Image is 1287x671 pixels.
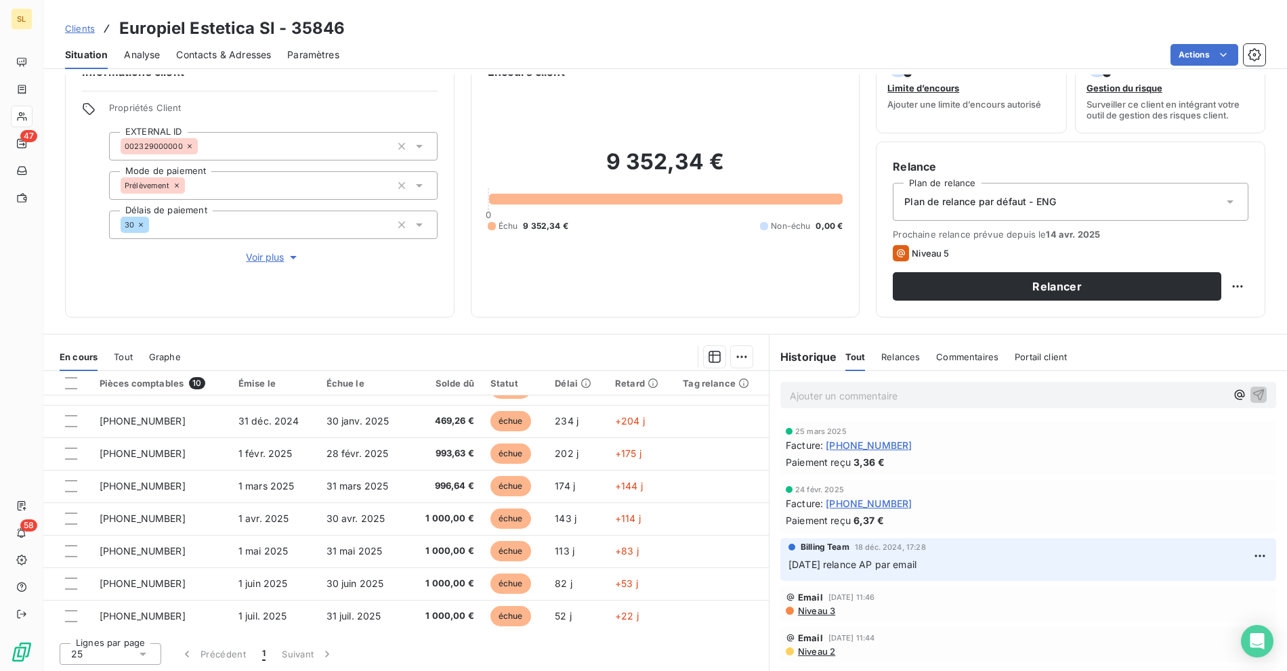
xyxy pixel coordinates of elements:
span: Facture : [786,438,823,452]
h3: Europiel Estetica Sl - 35846 [119,16,345,41]
span: 30 [125,221,134,229]
span: Graphe [149,351,181,362]
span: 47 [20,130,37,142]
span: Commentaires [936,351,998,362]
span: échue [490,411,531,431]
span: Prochaine relance prévue depuis le [893,229,1248,240]
span: +114 j [615,513,641,524]
span: Voir plus [246,251,300,264]
span: 82 j [555,578,572,589]
span: 0 [486,209,491,220]
span: Plan de relance par défaut - ENG [904,195,1056,209]
span: [DATE] 11:46 [828,593,875,601]
span: échue [490,573,531,594]
span: [PHONE_NUMBER] [100,480,186,492]
div: Délai [555,378,599,389]
span: 52 j [555,610,572,622]
span: Email [798,592,823,603]
span: 1 000,00 € [417,544,474,558]
span: [PHONE_NUMBER] [100,415,186,427]
span: échue [490,508,531,529]
div: Statut [490,378,539,389]
div: Retard [615,378,667,389]
div: Open Intercom Messenger [1241,625,1273,657]
span: [PHONE_NUMBER] [100,578,186,589]
span: 28 févr. 2025 [326,448,389,459]
span: Niveau 5 [912,248,949,259]
a: 47 [11,133,32,154]
span: 25 [71,647,83,661]
span: +204 j [615,415,645,427]
span: 31 déc. 2024 [238,415,299,427]
span: Facture : [786,496,823,511]
span: Paiement reçu [786,455,851,469]
span: Limite d’encours [887,83,959,93]
span: 143 j [555,513,576,524]
span: Email [798,632,823,643]
span: Situation [65,48,108,62]
span: [PHONE_NUMBER] [826,496,912,511]
span: 30 janv. 2025 [326,415,389,427]
span: +53 j [615,578,638,589]
input: Ajouter une valeur [185,179,196,192]
button: Relancer [893,272,1221,301]
span: 113 j [555,545,574,557]
span: 30 avr. 2025 [326,513,385,524]
span: Portail client [1015,351,1067,362]
span: échue [490,443,531,464]
span: [PHONE_NUMBER] [100,545,186,557]
span: [PHONE_NUMBER] [100,448,186,459]
span: +22 j [615,610,639,622]
span: [PHONE_NUMBER] [826,438,912,452]
button: Actions [1170,44,1238,66]
div: Tag relance [683,378,761,389]
span: Propriétés Client [109,102,438,121]
span: 1 mai 2025 [238,545,289,557]
span: 25 mars 2025 [795,427,847,435]
span: 58 [20,519,37,532]
span: +144 j [615,480,643,492]
div: SL [11,8,33,30]
button: Voir plus [109,250,438,265]
span: 002329000000 [125,142,183,150]
span: Analyse [124,48,160,62]
h6: Historique [769,349,837,365]
input: Ajouter une valeur [198,140,209,152]
button: Gestion du risqueSurveiller ce client en intégrant votre outil de gestion des risques client. [1075,47,1265,133]
span: 993,63 € [417,447,474,460]
span: [DATE] 11:44 [828,634,875,642]
span: 6,37 € [853,513,884,527]
a: Clients [65,22,95,35]
span: 18 déc. 2024, 17:28 [855,543,926,551]
span: 1 mars 2025 [238,480,295,492]
span: Relances [881,351,920,362]
span: +175 j [615,448,641,459]
input: Ajouter une valeur [149,219,160,231]
span: 234 j [555,415,578,427]
span: 31 mars 2025 [326,480,389,492]
span: Surveiller ce client en intégrant votre outil de gestion des risques client. [1086,99,1254,121]
span: 1 févr. 2025 [238,448,293,459]
span: échue [490,476,531,496]
span: échue [490,606,531,626]
span: Prélèvement [125,181,170,190]
span: Gestion du risque [1086,83,1162,93]
h6: Relance [893,158,1248,175]
span: 24 févr. 2025 [795,485,844,494]
span: 31 mai 2025 [326,545,383,557]
div: Solde dû [417,378,474,389]
span: 202 j [555,448,578,459]
span: [PHONE_NUMBER] [100,513,186,524]
span: 1 000,00 € [417,609,474,623]
span: 1 juin 2025 [238,578,288,589]
button: Précédent [172,640,254,668]
span: [PHONE_NUMBER] [100,610,186,622]
span: 0,00 € [816,220,843,232]
span: 1 000,00 € [417,577,474,590]
span: Tout [114,351,133,362]
span: Contacts & Adresses [176,48,271,62]
span: Tout [845,351,866,362]
span: 996,64 € [417,479,474,493]
span: 1 000,00 € [417,512,474,525]
button: 1 [254,640,274,668]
